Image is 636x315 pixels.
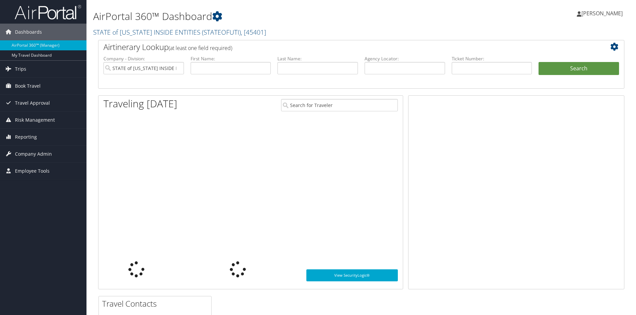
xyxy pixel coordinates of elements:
[15,146,52,162] span: Company Admin
[15,163,50,179] span: Employee Tools
[306,269,398,281] a: View SecurityLogic®
[15,61,26,77] span: Trips
[15,129,37,145] span: Reporting
[103,97,177,111] h1: Traveling [DATE]
[15,112,55,128] span: Risk Management
[93,28,266,37] a: STATE of [US_STATE] INSIDE ENTITIES
[277,55,358,62] label: Last Name:
[452,55,532,62] label: Ticket Number:
[365,55,445,62] label: Agency Locator:
[103,55,184,62] label: Company - Division:
[15,95,50,111] span: Travel Approval
[169,44,232,52] span: (at least one field required)
[103,41,575,53] h2: Airtinerary Lookup
[241,28,266,37] span: , [ 45401 ]
[15,78,41,94] span: Book Travel
[577,3,629,23] a: [PERSON_NAME]
[539,62,619,75] button: Search
[102,298,211,309] h2: Travel Contacts
[15,4,81,20] img: airportal-logo.png
[281,99,398,111] input: Search for Traveler
[93,9,451,23] h1: AirPortal 360™ Dashboard
[202,28,241,37] span: ( STATEOFUTI )
[581,10,623,17] span: [PERSON_NAME]
[191,55,271,62] label: First Name:
[15,24,42,40] span: Dashboards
